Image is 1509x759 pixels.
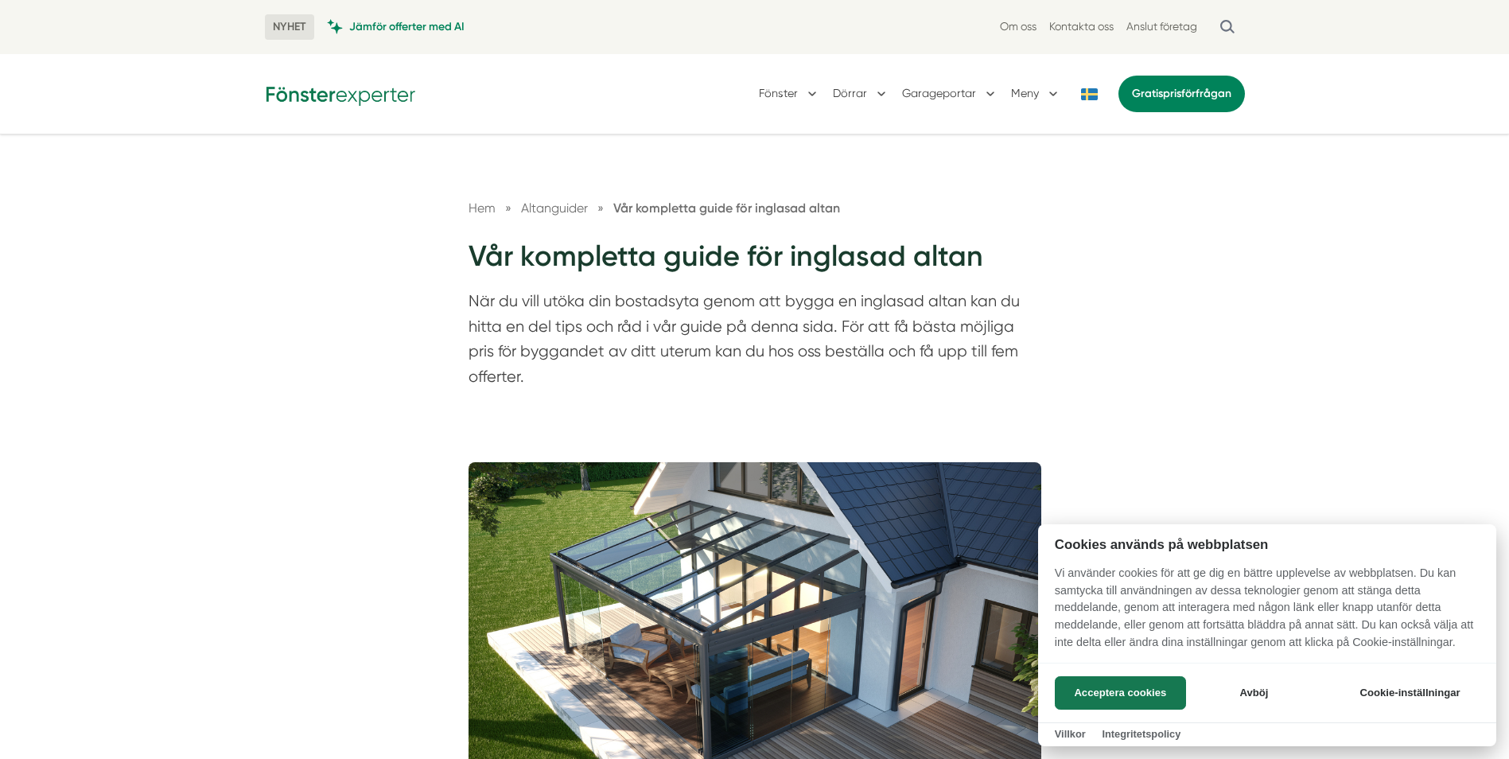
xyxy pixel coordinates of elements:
[1340,676,1480,710] button: Cookie-inställningar
[1038,565,1496,662] p: Vi använder cookies för att ge dig en bättre upplevelse av webbplatsen. Du kan samtycka till anvä...
[1055,728,1086,740] a: Villkor
[1191,676,1317,710] button: Avböj
[1102,728,1180,740] a: Integritetspolicy
[1055,676,1186,710] button: Acceptera cookies
[1038,537,1496,552] h2: Cookies används på webbplatsen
